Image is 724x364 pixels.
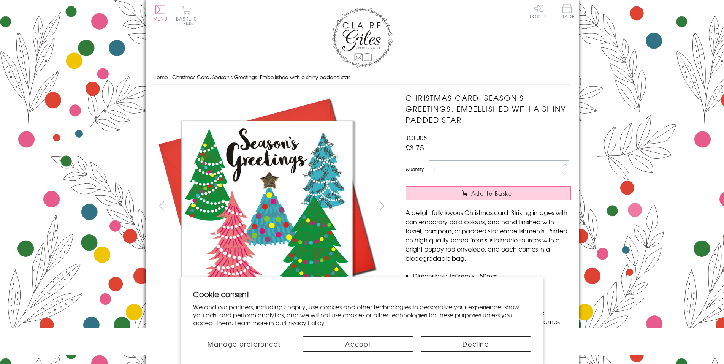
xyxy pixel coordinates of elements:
[332,8,393,68] img: Claire Giles Greetings Cards
[153,73,168,81] a: Home
[559,4,575,19] span: Trade
[471,190,515,197] span: Add to Basket
[172,73,350,81] span: Christmas Card, Season's Greetings, Embellished with a shiny padded star
[390,92,618,320] img: Christmas Card, Season's Greetings, Embellished with a shiny padded star
[176,6,197,25] button: Basket0 items
[406,92,571,125] h1: Christmas Card, Season's Greetings, Embellished with a shiny padded star
[153,5,168,21] button: Menu
[193,336,295,352] button: Manage preferences
[413,271,571,280] li: Dimensions: 150mm x 150mm
[208,339,281,348] span: Manage preferences
[406,166,424,173] label: Quantity
[193,303,531,326] p: We and our partners, including Shopify, use cookies and other technologies to personalize your ex...
[153,15,168,22] span: Menu
[153,92,381,320] img: Christmas Card, Season's Greetings, Embellished with a shiny padded star
[406,208,571,263] p: A delightfully joyous Christmas card. Striking images with contemporary bold colours, and hand fi...
[285,318,325,327] a: Privacy Policy
[559,4,575,20] a: Trade
[406,186,571,200] button: Add to Basket
[193,289,531,299] h2: Cookie consent
[153,197,170,214] button: prev
[406,142,424,153] span: £3.75
[169,73,171,81] span: ›
[421,336,531,352] button: Decline
[530,4,548,19] a: Log In
[153,70,571,85] nav: breadcrumbs
[303,336,413,352] button: Accept
[179,15,197,27] span: 0 items
[373,197,390,214] button: next
[406,133,427,142] span: JOL005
